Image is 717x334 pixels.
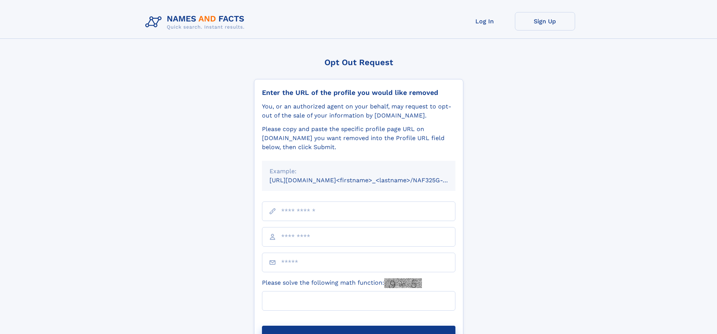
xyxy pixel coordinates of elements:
[254,58,463,67] div: Opt Out Request
[262,88,455,97] div: Enter the URL of the profile you would like removed
[515,12,575,31] a: Sign Up
[262,278,422,288] label: Please solve the following math function:
[269,177,470,184] small: [URL][DOMAIN_NAME]<firstname>_<lastname>/NAF325G-xxxxxxxx
[142,12,251,32] img: Logo Names and Facts
[262,125,455,152] div: Please copy and paste the specific profile page URL on [DOMAIN_NAME] you want removed into the Pr...
[269,167,448,176] div: Example:
[262,102,455,120] div: You, or an authorized agent on your behalf, may request to opt-out of the sale of your informatio...
[455,12,515,31] a: Log In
